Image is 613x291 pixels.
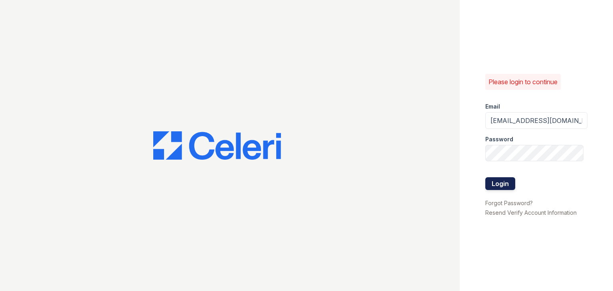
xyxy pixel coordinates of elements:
label: Email [485,103,500,111]
img: CE_Logo_Blue-a8612792a0a2168367f1c8372b55b34899dd931a85d93a1a3d3e32e68fde9ad4.png [153,131,281,160]
button: Login [485,177,515,190]
a: Forgot Password? [485,200,533,206]
a: Resend Verify Account Information [485,209,577,216]
p: Please login to continue [488,77,558,87]
label: Password [485,135,513,143]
